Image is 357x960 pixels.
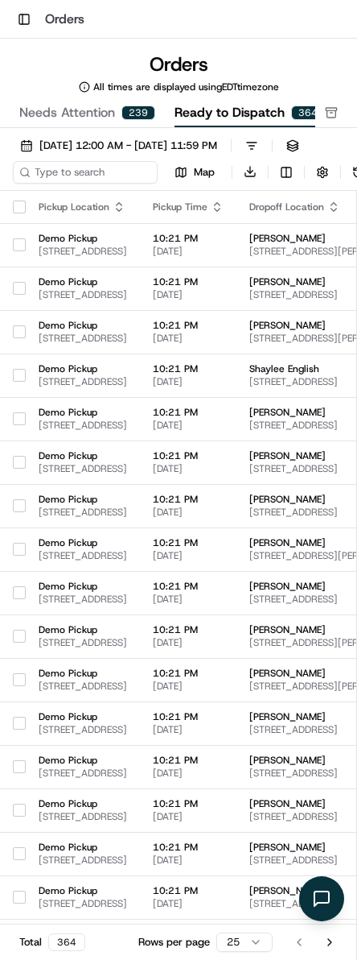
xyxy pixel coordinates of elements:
[39,580,127,593] span: Demo Pickup
[19,103,115,122] span: Needs Attention
[16,209,108,222] div: Past conversations
[39,536,127,549] span: Demo Pickup
[32,250,45,263] img: 1736555255976-a54dd68f-1ca7-489b-9aae-adbdc363a1c4
[39,406,127,419] span: Demo Pickup
[13,161,158,184] input: Type to search
[16,64,293,90] p: Welcome 👋
[39,754,127,767] span: Demo Pickup
[153,841,224,854] span: 10:21 PM
[153,767,224,780] span: [DATE]
[39,810,127,823] span: [STREET_ADDRESS]
[129,310,265,339] a: 💻API Documentation
[39,623,127,636] span: Demo Pickup
[39,549,127,562] span: [STREET_ADDRESS]
[50,250,130,263] span: [PERSON_NAME]
[153,493,224,506] span: 10:21 PM
[153,710,224,723] span: 10:21 PM
[16,234,42,260] img: Masood Aslam
[153,449,224,462] span: 10:21 PM
[72,170,221,183] div: We're available if you need us!
[153,623,224,636] span: 10:21 PM
[160,356,195,368] span: Pylon
[153,319,224,332] span: 10:21 PM
[39,797,127,810] span: Demo Pickup
[39,319,127,332] span: Demo Pickup
[174,103,285,122] span: Ready to Dispatch
[153,506,224,519] span: [DATE]
[153,754,224,767] span: 10:21 PM
[39,139,217,153] span: [DATE] 12:00 AM - [DATE] 11:59 PM
[194,165,215,180] span: Map
[153,362,224,375] span: 10:21 PM
[153,462,224,475] span: [DATE]
[153,275,224,288] span: 10:21 PM
[16,318,29,331] div: 📗
[153,797,224,810] span: 10:21 PM
[153,680,224,693] span: [DATE]
[39,419,127,432] span: [STREET_ADDRESS]
[291,106,325,120] div: 364
[113,355,195,368] a: Powered byPylon
[153,375,224,388] span: [DATE]
[39,680,127,693] span: [STREET_ADDRESS]
[249,206,293,226] button: See all
[39,462,127,475] span: [STREET_ADDRESS]
[152,317,258,333] span: API Documentation
[153,884,224,897] span: 10:21 PM
[142,250,175,263] span: [DATE]
[39,362,127,375] span: Demo Pickup
[39,897,127,910] span: [STREET_ADDRESS]
[39,854,127,867] span: [STREET_ADDRESS]
[150,52,208,77] h1: Orders
[136,318,149,331] div: 💻
[153,288,224,301] span: [DATE]
[19,933,85,951] div: Total
[39,667,127,680] span: Demo Pickup
[39,375,127,388] span: [STREET_ADDRESS]
[13,134,224,157] button: [DATE] 12:00 AM - [DATE] 11:59 PM
[153,580,224,593] span: 10:21 PM
[39,201,127,213] div: Pickup Location
[39,884,127,897] span: Demo Pickup
[39,493,127,506] span: Demo Pickup
[121,106,155,120] div: 239
[39,449,127,462] span: Demo Pickup
[153,810,224,823] span: [DATE]
[16,16,48,48] img: Nash
[72,154,264,170] div: Start new chat
[153,332,224,345] span: [DATE]
[153,549,224,562] span: [DATE]
[34,154,63,183] img: 5e9a9d7314ff4150bce227a61376b483.jpg
[39,710,127,723] span: Demo Pickup
[299,876,344,921] button: Open chat
[39,767,127,780] span: [STREET_ADDRESS]
[153,245,224,258] span: [DATE]
[153,636,224,649] span: [DATE]
[39,636,127,649] span: [STREET_ADDRESS]
[39,332,127,345] span: [STREET_ADDRESS]
[153,723,224,736] span: [DATE]
[153,667,224,680] span: 10:21 PM
[138,935,210,950] p: Rows per page
[45,10,84,29] h1: Orders
[39,506,127,519] span: [STREET_ADDRESS]
[153,897,224,910] span: [DATE]
[153,593,224,606] span: [DATE]
[39,841,127,854] span: Demo Pickup
[16,154,45,183] img: 1736555255976-a54dd68f-1ca7-489b-9aae-adbdc363a1c4
[153,406,224,419] span: 10:21 PM
[39,245,127,258] span: [STREET_ADDRESS]
[32,317,123,333] span: Knowledge Base
[153,536,224,549] span: 10:21 PM
[133,250,139,263] span: •
[39,723,127,736] span: [STREET_ADDRESS]
[164,163,225,182] button: Map
[39,288,127,301] span: [STREET_ADDRESS]
[153,854,224,867] span: [DATE]
[39,593,127,606] span: [STREET_ADDRESS]
[273,159,293,178] button: Start new chat
[93,81,279,93] span: All times are displayed using EDT timezone
[153,419,224,432] span: [DATE]
[153,201,224,213] div: Pickup Time
[48,933,85,951] div: 364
